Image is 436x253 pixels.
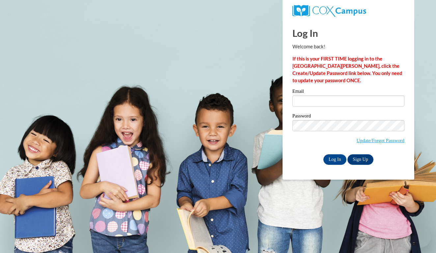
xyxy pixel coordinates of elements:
[347,154,373,165] a: Sign Up
[292,5,404,17] a: COX Campus
[292,114,404,120] label: Password
[410,227,431,248] iframe: Button to launch messaging window
[357,138,404,143] a: Update/Forgot Password
[292,5,366,17] img: COX Campus
[292,89,404,95] label: Email
[292,26,404,40] h1: Log In
[323,154,346,165] input: Log In
[292,43,404,50] p: Welcome back!
[292,56,402,83] strong: If this is your FIRST TIME logging in to the [GEOGRAPHIC_DATA][PERSON_NAME], click the Create/Upd...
